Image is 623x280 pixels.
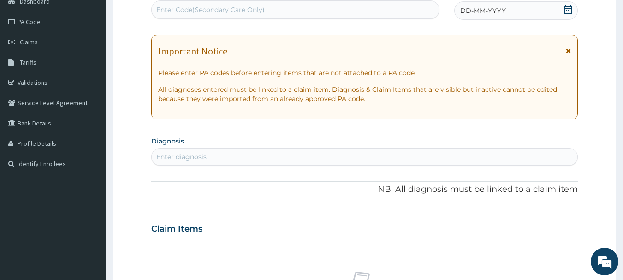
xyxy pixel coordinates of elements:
span: We're online! [53,82,127,175]
div: Enter Code(Secondary Care Only) [156,5,265,14]
p: Please enter PA codes before entering items that are not attached to a PA code [158,68,571,77]
img: d_794563401_company_1708531726252_794563401 [17,46,37,69]
textarea: Type your message and hit 'Enter' [5,184,176,216]
div: Chat with us now [48,52,155,64]
h3: Claim Items [151,224,202,234]
h1: Important Notice [158,46,227,56]
div: Enter diagnosis [156,152,207,161]
p: NB: All diagnosis must be linked to a claim item [151,184,578,196]
span: DD-MM-YYYY [460,6,506,15]
span: Claims [20,38,38,46]
p: All diagnoses entered must be linked to a claim item. Diagnosis & Claim Items that are visible bu... [158,85,571,103]
span: Tariffs [20,58,36,66]
label: Diagnosis [151,137,184,146]
div: Minimize live chat window [151,5,173,27]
